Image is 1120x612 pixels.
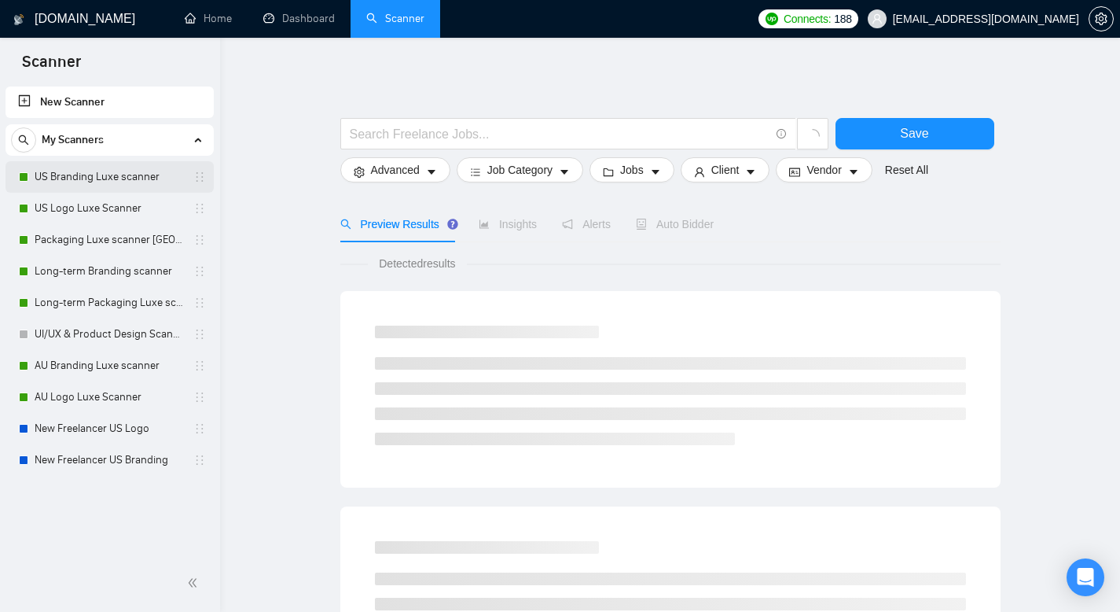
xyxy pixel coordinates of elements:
[636,218,714,230] span: Auto Bidder
[193,202,206,215] span: holder
[340,218,454,230] span: Preview Results
[885,161,928,179] a: Reset All
[559,166,570,178] span: caret-down
[366,12,424,25] a: searchScanner
[193,391,206,404] span: holder
[426,166,437,178] span: caret-down
[368,255,466,272] span: Detected results
[872,13,883,24] span: user
[9,50,94,83] span: Scanner
[562,218,611,230] span: Alerts
[562,219,573,230] span: notification
[193,454,206,466] span: holder
[1067,559,1104,596] div: Open Intercom Messenger
[650,166,661,178] span: caret-down
[185,12,232,25] a: homeHome
[193,422,206,435] span: holder
[835,118,994,149] button: Save
[603,166,614,178] span: folder
[446,217,460,231] div: Tooltip anchor
[35,161,184,193] a: US Branding Luxe scanner
[784,10,831,28] span: Connects:
[11,127,36,153] button: search
[766,13,778,25] img: upwork-logo.png
[487,161,553,179] span: Job Category
[681,157,770,182] button: userClientcaret-down
[193,328,206,341] span: holder
[187,575,203,591] span: double-left
[479,219,490,230] span: area-chart
[848,166,859,178] span: caret-down
[470,166,481,178] span: bars
[371,161,420,179] span: Advanced
[6,87,214,118] li: New Scanner
[834,10,851,28] span: 188
[263,12,335,25] a: dashboardDashboard
[789,166,800,178] span: idcard
[35,193,184,224] a: US Logo Luxe Scanner
[1089,6,1114,31] button: setting
[193,265,206,278] span: holder
[12,135,35,146] span: search
[35,382,184,413] a: AU Logo Luxe Scanner
[193,234,206,246] span: holder
[777,129,787,139] span: info-circle
[35,287,184,319] a: Long-term Packaging Luxe scanner
[18,87,201,118] a: New Scanner
[1089,13,1113,25] span: setting
[340,157,450,182] button: settingAdvancedcaret-down
[35,224,184,256] a: Packaging Luxe scanner [GEOGRAPHIC_DATA]
[35,319,184,350] a: UI/UX & Product Design Scanner
[620,161,644,179] span: Jobs
[193,171,206,183] span: holder
[13,7,24,32] img: logo
[354,166,365,178] span: setting
[636,219,647,230] span: robot
[193,359,206,372] span: holder
[694,166,705,178] span: user
[457,157,583,182] button: barsJob Categorycaret-down
[900,124,928,143] span: Save
[776,157,872,182] button: idcardVendorcaret-down
[35,444,184,476] a: New Freelancer US Branding
[1089,13,1114,25] a: setting
[806,161,841,179] span: Vendor
[745,166,756,178] span: caret-down
[35,350,184,382] a: AU Branding Luxe scanner
[42,124,104,156] span: My Scanners
[589,157,674,182] button: folderJobscaret-down
[350,124,769,144] input: Search Freelance Jobs...
[6,124,214,476] li: My Scanners
[35,413,184,444] a: New Freelancer US Logo
[35,256,184,287] a: Long-term Branding scanner
[340,219,351,230] span: search
[711,161,740,179] span: Client
[806,129,820,143] span: loading
[479,218,537,230] span: Insights
[193,297,206,309] span: holder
